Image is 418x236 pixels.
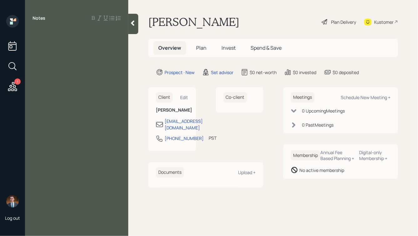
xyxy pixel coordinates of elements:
[291,150,320,161] h6: Membership
[158,44,181,51] span: Overview
[5,215,20,221] div: Log out
[302,108,345,114] div: 0 Upcoming Meeting s
[333,69,359,76] div: $0 deposited
[250,69,277,76] div: $0 net-worth
[299,167,344,173] div: No active membership
[320,149,354,161] div: Annual Fee Based Planning +
[156,108,188,113] h6: [PERSON_NAME]
[222,44,236,51] span: Invest
[302,122,334,128] div: 0 Past Meeting s
[196,44,206,51] span: Plan
[211,69,233,76] div: Set advisor
[341,94,390,100] div: Schedule New Meeting +
[291,92,314,103] h6: Meetings
[223,92,247,103] h6: Co-client
[6,195,19,208] img: hunter_neumayer.jpg
[165,118,203,131] div: [EMAIL_ADDRESS][DOMAIN_NAME]
[14,78,21,85] div: 1
[238,169,256,175] div: Upload +
[156,167,184,178] h6: Documents
[359,149,390,161] div: Digital-only Membership +
[148,15,239,29] h1: [PERSON_NAME]
[209,135,217,141] div: PST
[156,92,173,103] h6: Client
[165,69,195,76] div: Prospect · New
[251,44,282,51] span: Spend & Save
[293,69,316,76] div: $0 invested
[165,135,204,142] div: [PHONE_NUMBER]
[33,15,45,21] label: Notes
[331,19,356,25] div: Plan Delivery
[181,94,188,100] div: Edit
[374,19,394,25] div: Kustomer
